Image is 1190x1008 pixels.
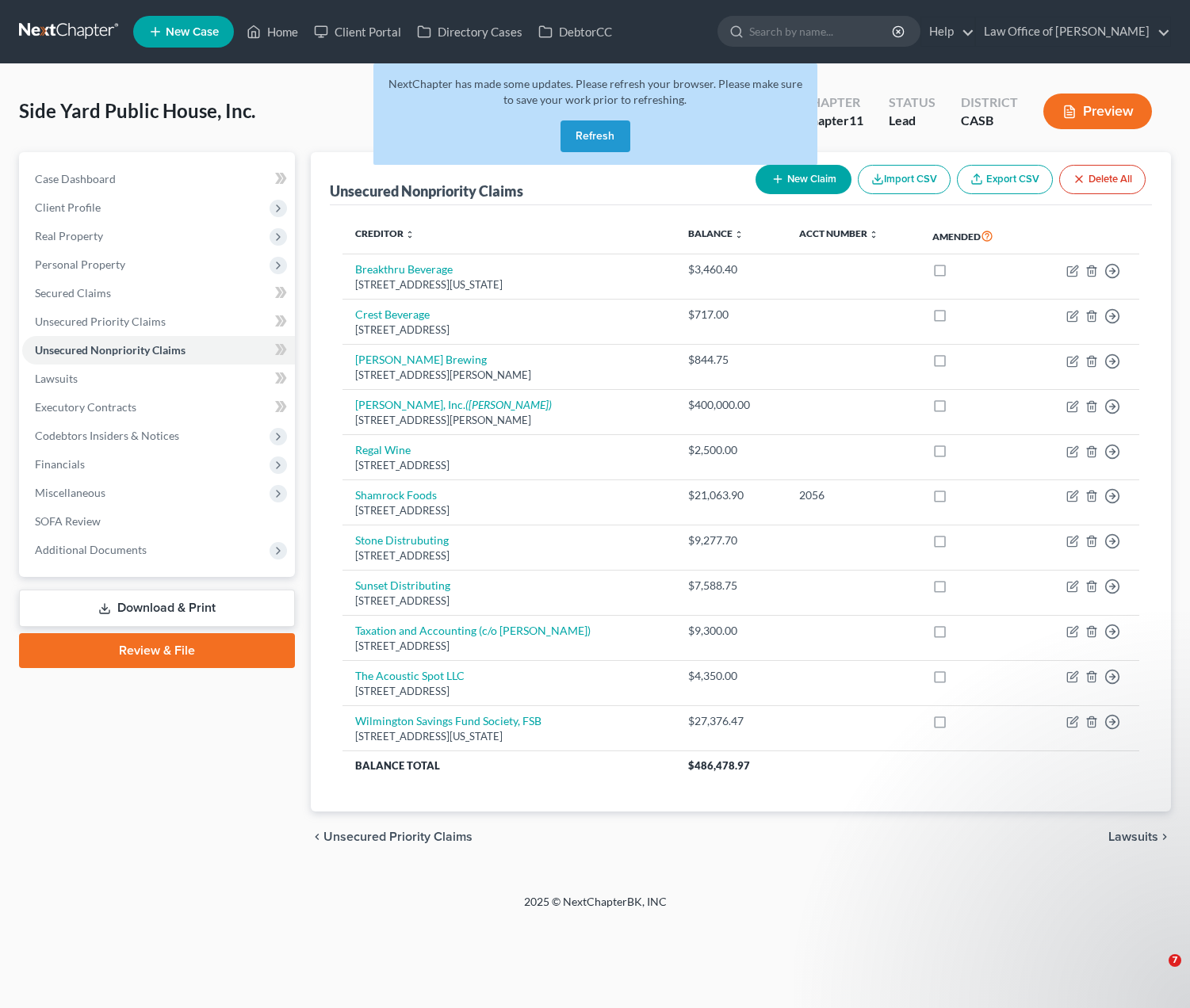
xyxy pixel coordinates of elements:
[920,218,1030,254] th: Amended
[22,336,295,365] a: Unsecured Nonpriority Claims
[239,17,306,46] a: Home
[688,668,774,684] div: $4,350.00
[22,365,295,393] a: Lawsuits
[799,487,907,503] div: 2056
[355,307,430,321] a: Crest Beverage
[355,443,411,456] a: Regal Wine
[166,26,219,38] span: New Case
[35,372,78,385] span: Lawsuits
[355,458,662,473] div: [STREET_ADDRESS]
[355,503,662,518] div: [STREET_ADDRESS]
[355,729,662,744] div: [STREET_ADDRESS][US_STATE]
[976,17,1170,46] a: Law Office of [PERSON_NAME]
[688,442,774,458] div: $2,500.00
[688,533,774,548] div: $9,277.70
[355,578,450,592] a: Sunset Distributing
[688,397,774,413] div: $400,000.00
[355,323,662,338] div: [STREET_ADDRESS]
[355,714,541,727] a: Wilmington Savings Fund Society, FSB
[688,759,750,772] span: $486,478.97
[330,181,523,200] div: Unsecured Nonpriority Claims
[355,548,662,563] div: [STREET_ADDRESS]
[22,279,295,307] a: Secured Claims
[323,830,473,843] span: Unsecured Priority Claims
[19,633,295,668] a: Review & File
[688,713,774,729] div: $27,376.47
[355,227,415,239] a: Creditor unfold_more
[143,894,1047,922] div: 2025 © NextChapterBK, INC
[858,165,951,194] button: Import CSV
[561,120,630,152] button: Refresh
[802,94,863,112] div: Chapter
[35,315,166,328] span: Unsecured Priority Claims
[749,17,894,46] input: Search by name...
[355,488,437,502] a: Shamrock Foods
[465,398,552,411] i: ([PERSON_NAME])
[849,113,863,128] span: 11
[22,393,295,422] a: Executory Contracts
[688,487,774,503] div: $21,063.90
[355,639,662,654] div: [STREET_ADDRESS]
[35,286,111,300] span: Secured Claims
[355,594,662,609] div: [STREET_ADDRESS]
[311,830,323,843] i: chevron_left
[409,17,530,46] a: Directory Cases
[688,623,774,639] div: $9,300.00
[342,751,675,780] th: Balance Total
[405,230,415,239] i: unfold_more
[35,429,179,442] span: Codebtors Insiders & Notices
[799,227,878,239] a: Acct Number unfold_more
[530,17,620,46] a: DebtorCC
[889,112,936,130] div: Lead
[1136,954,1174,992] iframe: Intercom live chat
[355,277,662,292] div: [STREET_ADDRESS][US_STATE]
[688,352,774,368] div: $844.75
[355,262,453,276] a: Breakthru Beverage
[869,230,878,239] i: unfold_more
[1169,954,1181,967] span: 7
[19,590,295,627] a: Download & Print
[1043,94,1152,129] button: Preview
[355,398,552,411] a: [PERSON_NAME], Inc.([PERSON_NAME])
[388,77,802,106] span: NextChapter has made some updates. Please refresh your browser. Please make sure to save your wor...
[688,578,774,594] div: $7,588.75
[355,624,591,637] a: Taxation and Accounting (c/o [PERSON_NAME])
[734,230,744,239] i: unfold_more
[19,99,255,122] span: Side Yard Public House, Inc.
[889,94,936,112] div: Status
[355,533,449,547] a: Stone Distrubuting
[35,400,136,414] span: Executory Contracts
[35,514,101,528] span: SOFA Review
[35,543,147,556] span: Additional Documents
[355,684,662,699] div: [STREET_ADDRESS]
[35,172,116,185] span: Case Dashboard
[35,457,85,471] span: Financials
[355,368,662,383] div: [STREET_ADDRESS][PERSON_NAME]
[355,413,662,428] div: [STREET_ADDRESS][PERSON_NAME]
[22,307,295,336] a: Unsecured Priority Claims
[961,112,1018,130] div: CASB
[802,112,863,130] div: Chapter
[756,165,851,194] button: New Claim
[355,669,465,682] a: The Acoustic Spot LLC
[688,262,774,277] div: $3,460.40
[688,307,774,323] div: $717.00
[35,486,105,499] span: Miscellaneous
[306,17,409,46] a: Client Portal
[688,227,744,239] a: Balance unfold_more
[35,229,103,242] span: Real Property
[957,165,1053,194] a: Export CSV
[22,165,295,193] a: Case Dashboard
[311,830,473,843] button: chevron_left Unsecured Priority Claims
[1059,165,1146,194] button: Delete All
[921,17,974,46] a: Help
[961,94,1018,112] div: District
[35,343,186,357] span: Unsecured Nonpriority Claims
[35,258,125,271] span: Personal Property
[355,353,487,366] a: [PERSON_NAME] Brewing
[22,507,295,536] a: SOFA Review
[35,200,101,214] span: Client Profile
